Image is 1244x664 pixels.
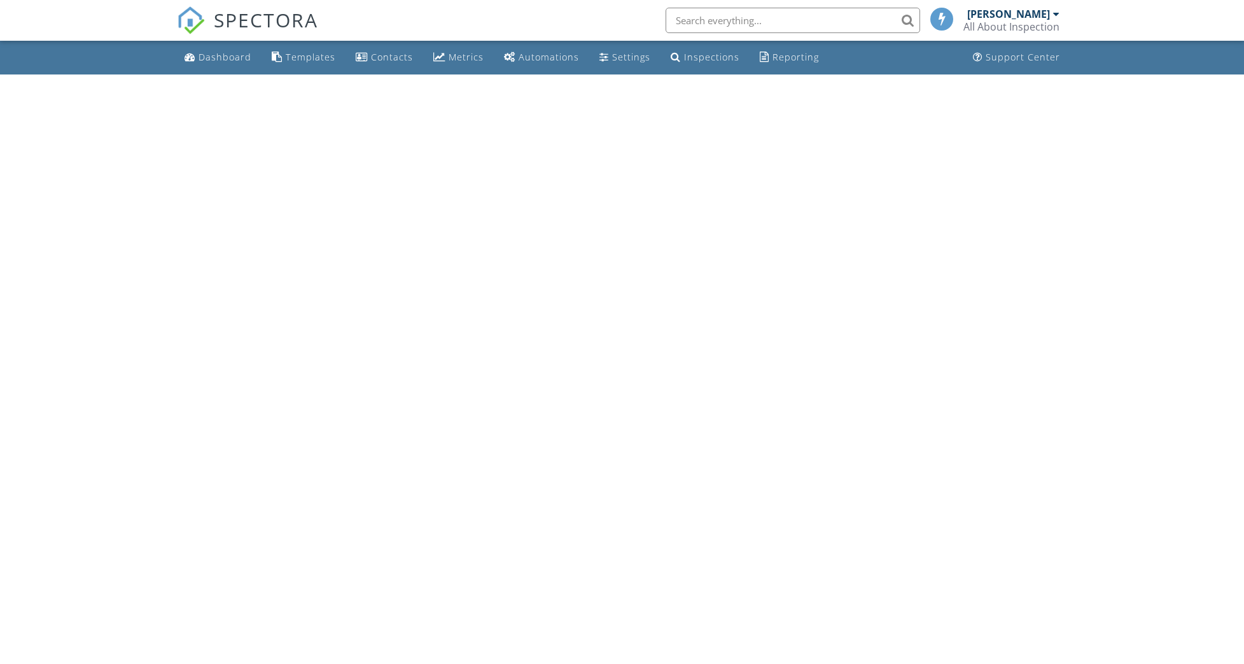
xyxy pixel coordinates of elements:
[267,46,340,69] a: Templates
[286,51,335,63] div: Templates
[519,51,579,63] div: Automations
[199,51,251,63] div: Dashboard
[612,51,650,63] div: Settings
[351,46,418,69] a: Contacts
[986,51,1060,63] div: Support Center
[967,8,1050,20] div: [PERSON_NAME]
[594,46,655,69] a: Settings
[371,51,413,63] div: Contacts
[755,46,824,69] a: Reporting
[428,46,489,69] a: Metrics
[666,46,744,69] a: Inspections
[177,17,318,44] a: SPECTORA
[179,46,256,69] a: Dashboard
[666,8,920,33] input: Search everything...
[499,46,584,69] a: Automations (Basic)
[968,46,1065,69] a: Support Center
[449,51,484,63] div: Metrics
[177,6,205,34] img: The Best Home Inspection Software - Spectora
[963,20,1059,33] div: All About Inspection
[684,51,739,63] div: Inspections
[214,6,318,33] span: SPECTORA
[772,51,819,63] div: Reporting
